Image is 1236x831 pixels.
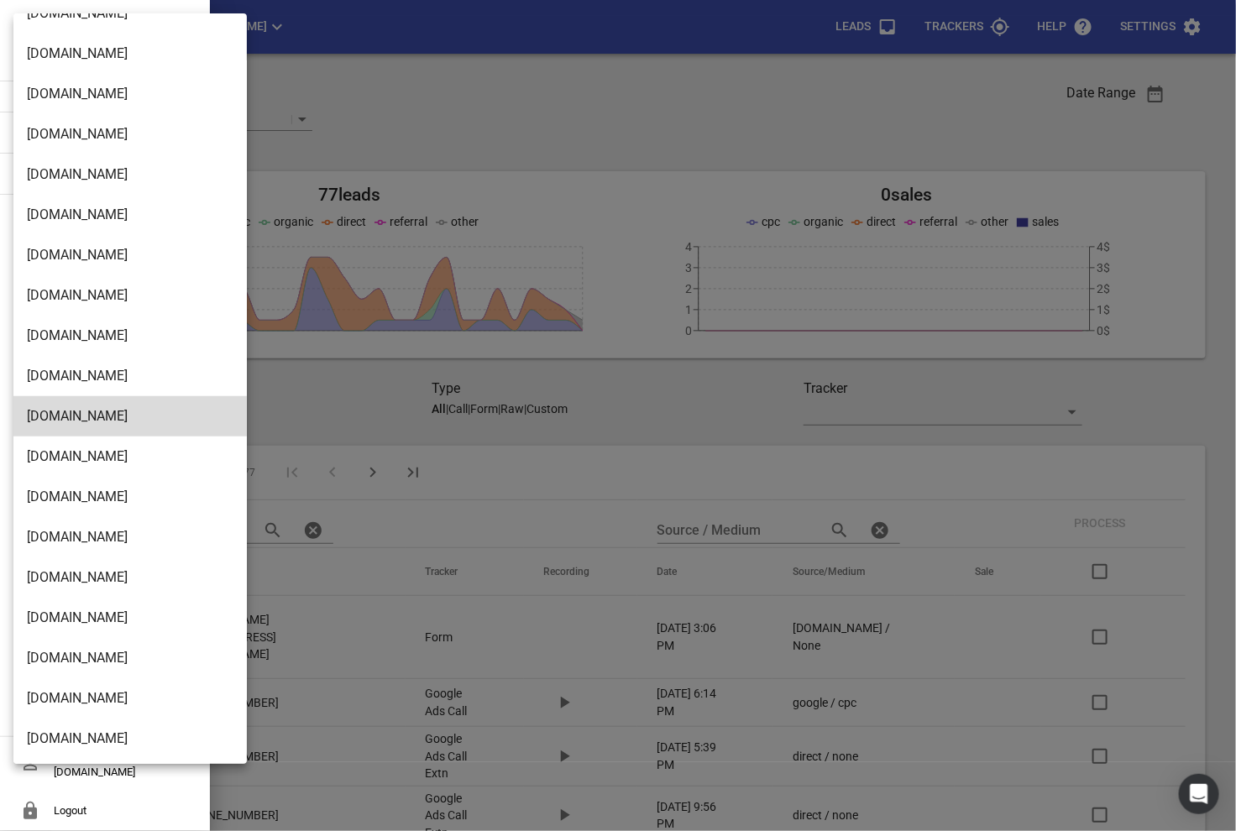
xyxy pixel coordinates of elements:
[13,114,247,154] li: [DOMAIN_NAME]
[13,557,247,598] li: [DOMAIN_NAME]
[13,356,247,396] li: [DOMAIN_NAME]
[13,598,247,638] li: [DOMAIN_NAME]
[13,396,247,436] li: [DOMAIN_NAME]
[13,74,247,114] li: [DOMAIN_NAME]
[13,436,247,477] li: [DOMAIN_NAME]
[13,638,247,678] li: [DOMAIN_NAME]
[13,195,247,235] li: [DOMAIN_NAME]
[13,517,247,557] li: [DOMAIN_NAME]
[13,235,247,275] li: [DOMAIN_NAME]
[13,719,247,759] li: [DOMAIN_NAME]
[13,678,247,719] li: [DOMAIN_NAME]
[13,34,247,74] li: [DOMAIN_NAME]
[13,275,247,316] li: [DOMAIN_NAME]
[13,316,247,356] li: [DOMAIN_NAME]
[1179,774,1219,814] div: Open Intercom Messenger
[13,477,247,517] li: [DOMAIN_NAME]
[13,154,247,195] li: [DOMAIN_NAME]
